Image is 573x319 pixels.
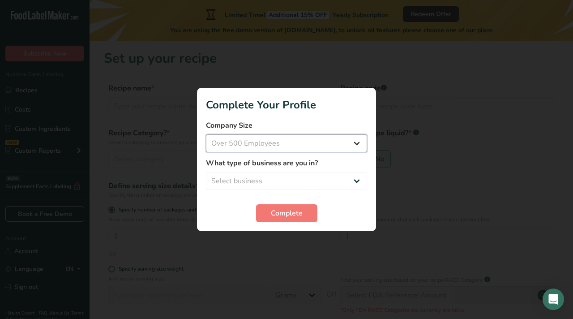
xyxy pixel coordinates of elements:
label: Company Size [206,120,367,131]
span: Complete [271,208,303,219]
button: Complete [256,204,317,222]
div: Open Intercom Messenger [543,289,564,310]
label: What type of business are you in? [206,158,367,168]
h1: Complete Your Profile [206,97,367,113]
